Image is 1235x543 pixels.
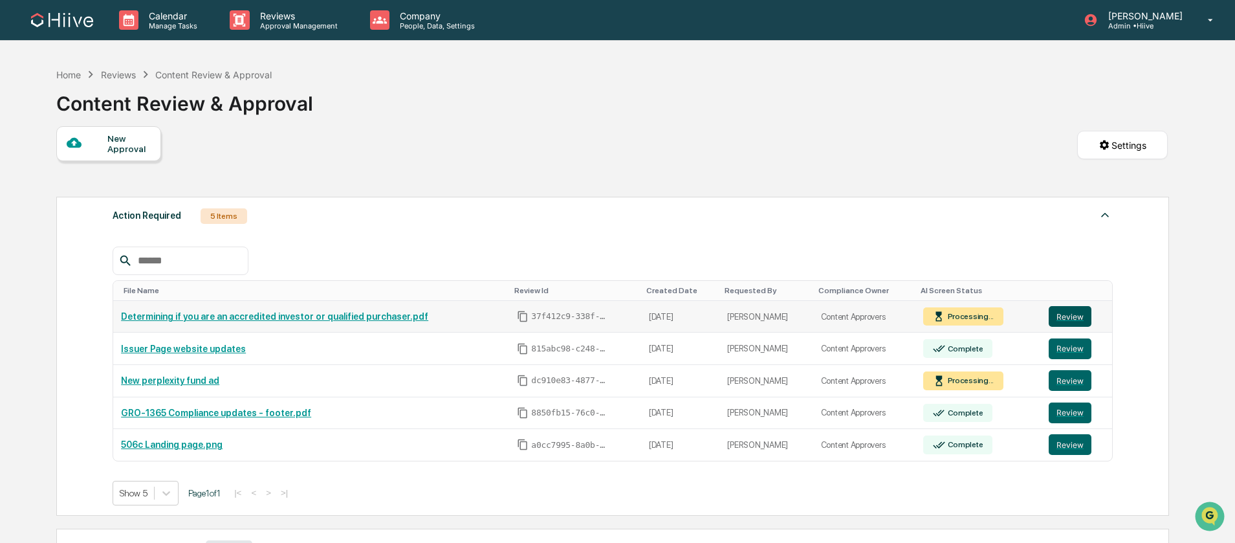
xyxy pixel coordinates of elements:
span: Pylon [129,219,157,229]
span: dc910e83-4877-4103-b15e-bf87db00f614 [531,375,609,386]
span: Attestations [107,163,160,176]
a: Review [1049,403,1104,423]
p: Reviews [250,10,344,21]
div: Content Review & Approval [155,69,272,80]
a: Review [1049,434,1104,455]
a: GRO-1365 Compliance updates - footer.pdf [121,408,311,418]
p: Calendar [138,10,204,21]
a: Review [1049,370,1104,391]
td: [DATE] [641,429,719,461]
td: Content Approvers [813,429,915,461]
div: Toggle SortBy [921,286,1036,295]
button: Review [1049,370,1091,391]
iframe: Open customer support [1194,500,1229,535]
td: [DATE] [641,397,719,430]
td: [PERSON_NAME] [719,429,813,461]
div: Processing... [945,312,994,321]
button: Settings [1077,131,1168,159]
a: New perplexity fund ad [121,375,219,386]
a: Determining if you are an accredited investor or qualified purchaser.pdf [121,311,428,322]
a: 🗄️Attestations [89,158,166,181]
td: Content Approvers [813,333,915,365]
span: 815abc98-c248-4f62-a147-d06131b3a24d [531,344,609,354]
div: 🗄️ [94,164,104,175]
span: Page 1 of 1 [188,488,221,498]
td: [PERSON_NAME] [719,301,813,333]
td: [PERSON_NAME] [719,333,813,365]
div: Toggle SortBy [646,286,714,295]
div: 🖐️ [13,164,23,175]
button: < [247,487,260,498]
p: Admin • Hiive [1098,21,1189,30]
p: [PERSON_NAME] [1098,10,1189,21]
div: 🔎 [13,189,23,199]
a: 506c Landing page.png [121,439,223,450]
img: logo [31,13,93,27]
td: [DATE] [641,365,719,397]
p: How can we help? [13,27,235,48]
a: Review [1049,306,1104,327]
img: 1746055101610-c473b297-6a78-478c-a979-82029cc54cd1 [13,99,36,122]
div: Processing... [945,376,994,385]
span: Data Lookup [26,188,82,201]
div: Start new chat [44,99,212,112]
p: People, Data, Settings [389,21,481,30]
div: New Approval [107,133,151,154]
button: Review [1049,403,1091,423]
div: Reviews [101,69,136,80]
button: Review [1049,434,1091,455]
a: Issuer Page website updates [121,344,246,354]
div: Toggle SortBy [124,286,504,295]
div: Toggle SortBy [514,286,636,295]
div: Complete [945,344,983,353]
button: Review [1049,338,1091,359]
span: a0cc7995-8a0b-4b72-ac1a-878fd3692143 [531,440,609,450]
a: 🔎Data Lookup [8,183,87,206]
button: Review [1049,306,1091,327]
span: 8850fb15-76c0-443e-acb7-22e5fcd2af78 [531,408,609,418]
td: [DATE] [641,301,719,333]
span: Copy Id [517,343,529,355]
button: Start new chat [220,103,235,118]
div: Complete [945,408,983,417]
div: Content Review & Approval [56,82,313,115]
button: |< [230,487,245,498]
img: caret [1097,207,1113,223]
td: Content Approvers [813,365,915,397]
a: Review [1049,338,1104,359]
span: Copy Id [517,311,529,322]
a: Powered byPylon [91,219,157,229]
p: Approval Management [250,21,344,30]
td: [DATE] [641,333,719,365]
span: Preclearance [26,163,83,176]
td: [PERSON_NAME] [719,397,813,430]
button: > [262,487,275,498]
p: Manage Tasks [138,21,204,30]
div: Complete [945,440,983,449]
div: Action Required [113,207,181,224]
div: Toggle SortBy [1051,286,1107,295]
div: Toggle SortBy [818,286,910,295]
div: Toggle SortBy [725,286,807,295]
div: Home [56,69,81,80]
p: Company [389,10,481,21]
span: Copy Id [517,375,529,386]
div: 5 Items [201,208,247,224]
input: Clear [34,59,213,72]
td: [PERSON_NAME] [719,365,813,397]
span: 37f412c9-338f-42cb-99a2-e0de738d2756 [531,311,609,322]
td: Content Approvers [813,397,915,430]
span: Copy Id [517,407,529,419]
a: 🖐️Preclearance [8,158,89,181]
span: Copy Id [517,439,529,450]
div: We're available if you need us! [44,112,164,122]
button: >| [277,487,292,498]
td: Content Approvers [813,301,915,333]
